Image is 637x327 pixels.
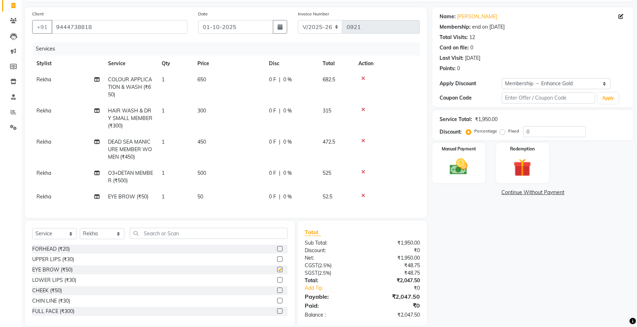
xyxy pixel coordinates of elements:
[502,92,595,104] input: Enter Offer / Coupon Code
[283,138,292,146] span: 0 %
[197,139,206,145] span: 450
[440,54,464,62] div: Last Visit:
[440,13,456,20] div: Name:
[279,107,280,115] span: |
[362,311,425,319] div: ₹2,047.50
[323,193,332,200] span: 52.5
[108,170,153,184] span: O3+DETAN MEMBER (₹500)
[323,170,331,176] span: 525
[197,107,206,114] span: 300
[362,292,425,301] div: ₹2,047.50
[299,254,362,262] div: Net:
[598,93,618,104] button: Apply
[305,270,318,276] span: SGST
[362,247,425,254] div: ₹0
[299,284,373,292] a: Add Tip
[162,76,165,83] span: 1
[299,262,362,269] div: ( )
[440,23,471,31] div: Membership:
[279,169,280,177] span: |
[283,169,292,177] span: 0 %
[193,56,265,72] th: Price
[318,56,354,72] th: Total
[299,292,362,301] div: Payable:
[323,107,331,114] span: 315
[32,308,74,315] div: FULL FACE (₹300)
[444,157,473,177] img: _cash.svg
[440,44,469,52] div: Card on file:
[32,245,70,253] div: FORHEAD (₹20)
[108,107,152,129] span: HAIR WASH & DRY SMALL MEMBER (₹300)
[474,128,497,134] label: Percentage
[362,269,425,277] div: ₹48.75
[108,193,148,200] span: EYE BROW (₹50)
[299,277,362,284] div: Total:
[32,256,74,263] div: UPPER LIPS (₹30)
[323,76,335,83] span: 682.5
[198,11,208,17] label: Date
[510,146,535,152] label: Redemption
[440,94,502,102] div: Coupon Code
[299,239,362,247] div: Sub Total:
[108,76,152,98] span: COLOUR APPLICATION & WASH (₹650)
[440,80,502,87] div: Apply Discount
[362,239,425,247] div: ₹1,950.00
[269,193,276,201] span: 0 F
[440,116,472,123] div: Service Total:
[475,116,498,123] div: ₹1,950.00
[283,76,292,83] span: 0 %
[440,65,456,72] div: Points:
[32,56,104,72] th: Stylist
[319,270,330,276] span: 2.5%
[269,107,276,115] span: 0 F
[36,193,51,200] span: Rekha
[508,128,519,134] label: Fixed
[465,54,480,62] div: [DATE]
[279,193,280,201] span: |
[299,301,362,310] div: Paid:
[362,254,425,262] div: ₹1,950.00
[32,297,70,305] div: CHIN LINE (₹30)
[305,262,318,269] span: CGST
[104,56,157,72] th: Service
[32,276,76,284] div: LOWER LIPS (₹30)
[33,42,425,56] div: Services
[362,301,425,310] div: ₹0
[469,34,475,41] div: 12
[197,193,203,200] span: 50
[269,76,276,83] span: 0 F
[457,65,460,72] div: 0
[36,107,51,114] span: Rekha
[162,139,165,145] span: 1
[298,11,329,17] label: Invoice Number
[362,277,425,284] div: ₹2,047.50
[508,157,537,179] img: _gift.svg
[323,139,335,145] span: 472.5
[108,139,152,160] span: DEAD SEA MANICURE MEMBER WOMEN (₹450)
[36,139,51,145] span: Rekha
[472,23,505,31] div: end on [DATE]
[440,34,468,41] div: Total Visits:
[373,284,425,292] div: ₹0
[442,146,476,152] label: Manual Payment
[265,56,318,72] th: Disc
[197,76,206,83] span: 650
[283,107,292,115] span: 0 %
[36,170,51,176] span: Rekha
[162,170,165,176] span: 1
[470,44,473,52] div: 0
[319,263,330,268] span: 2.5%
[162,107,165,114] span: 1
[32,11,44,17] label: Client
[299,269,362,277] div: ( )
[32,287,62,294] div: CHEEK (₹50)
[130,228,288,239] input: Search or Scan
[440,128,462,136] div: Discount:
[269,138,276,146] span: 0 F
[279,76,280,83] span: |
[32,20,52,34] button: +91
[197,170,206,176] span: 500
[283,193,292,201] span: 0 %
[305,229,321,236] span: Total
[36,76,51,83] span: Rekha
